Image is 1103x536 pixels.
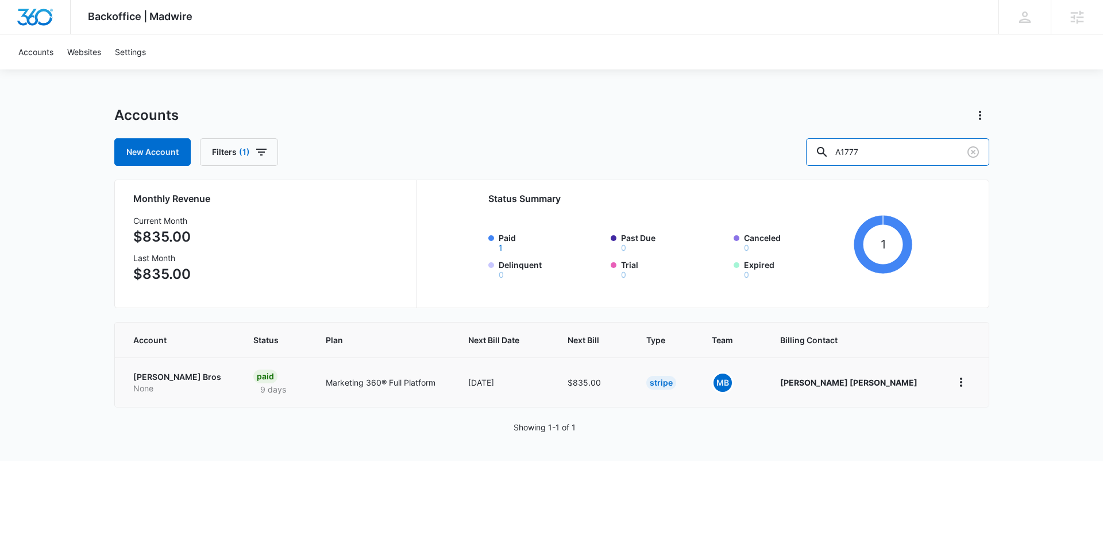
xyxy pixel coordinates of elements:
[239,148,250,156] span: (1)
[114,107,179,124] h1: Accounts
[133,383,226,394] p: None
[326,334,441,346] span: Plan
[621,232,727,252] label: Past Due
[133,371,226,394] a: [PERSON_NAME] BrosNone
[646,376,676,390] div: Stripe
[253,383,293,395] p: 9 days
[712,334,736,346] span: Team
[326,376,441,389] p: Marketing 360® Full Platform
[133,252,191,264] h3: Last Month
[568,334,602,346] span: Next Bill
[88,10,192,22] span: Backoffice | Madwire
[133,227,191,247] p: $835.00
[971,106,989,125] button: Actions
[952,373,970,391] button: home
[499,259,604,279] label: Delinquent
[499,244,503,252] button: Paid
[499,232,604,252] label: Paid
[714,374,732,392] span: MB
[488,192,913,205] h2: Status Summary
[806,138,989,166] input: Search
[780,378,917,387] strong: [PERSON_NAME] [PERSON_NAME]
[11,34,60,69] a: Accounts
[108,34,153,69] a: Settings
[964,143,982,161] button: Clear
[554,358,633,407] td: $835.00
[744,259,850,279] label: Expired
[133,371,226,383] p: [PERSON_NAME] Bros
[133,192,403,205] h2: Monthly Revenue
[253,334,281,346] span: Status
[133,264,191,285] p: $835.00
[253,370,277,383] div: Paid
[200,138,278,166] button: Filters(1)
[454,358,554,407] td: [DATE]
[646,334,668,346] span: Type
[60,34,108,69] a: Websites
[780,334,924,346] span: Billing Contact
[133,334,209,346] span: Account
[114,138,191,166] a: New Account
[133,215,191,227] h3: Current Month
[744,232,850,252] label: Canceled
[468,334,523,346] span: Next Bill Date
[514,421,576,433] p: Showing 1-1 of 1
[621,259,727,279] label: Trial
[881,237,886,251] tspan: 1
